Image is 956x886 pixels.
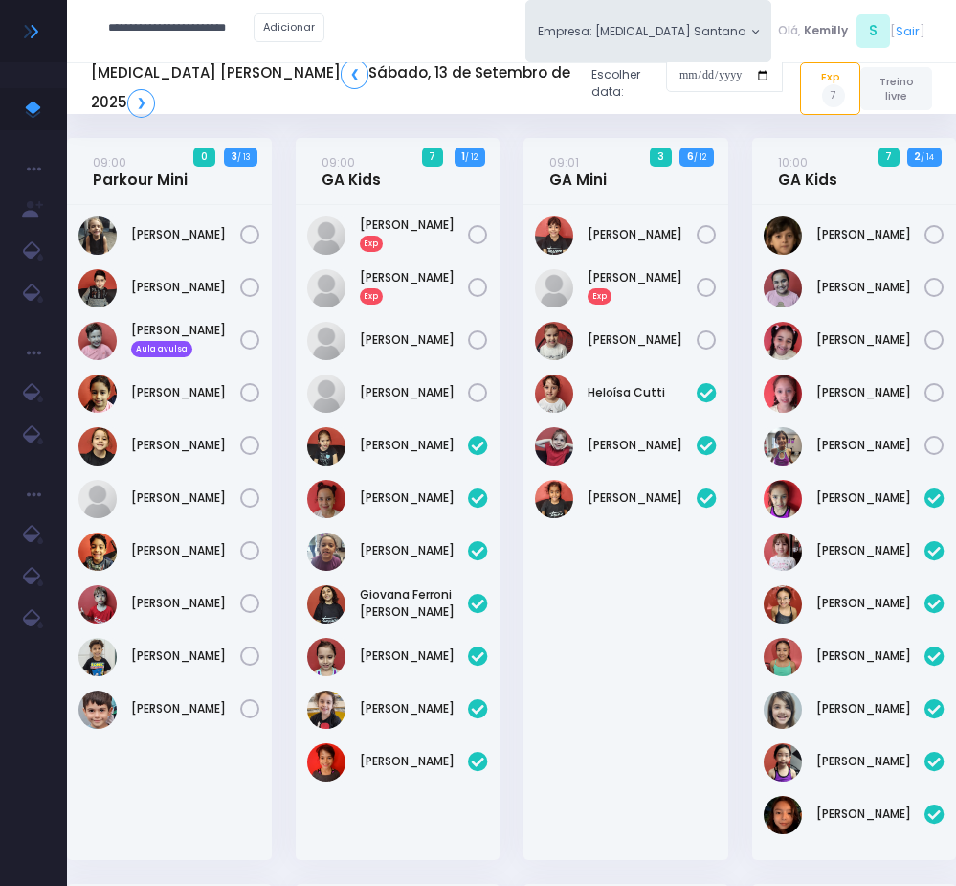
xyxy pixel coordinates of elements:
[307,638,345,676] img: LAURA ORTIZ CAMPOS VIEIRA
[764,427,802,466] img: Lorena Arcanjo Parreira
[307,427,345,466] img: Alice Silva de Mendonça
[764,269,802,307] img: Isabella Silva Manari
[131,595,240,612] a: [PERSON_NAME]
[78,691,117,729] img: Thomás Capovilla Rodrigues
[822,84,845,107] span: 7
[816,226,925,243] a: [PERSON_NAME]
[93,154,126,170] small: 09:00
[687,149,694,164] strong: 6
[360,586,469,621] a: Giovana Ferroni [PERSON_NAME]
[588,384,697,401] a: Heloísa Cutti
[588,489,697,507] a: [PERSON_NAME]
[816,437,925,454] a: [PERSON_NAME]
[914,149,921,164] strong: 2
[232,149,237,164] strong: 3
[804,22,848,39] span: Kemilly
[878,148,900,167] span: 7
[535,322,573,360] img: Marcela Herdt Garisto
[764,322,802,360] img: Isadora Soares de Sousa Santos
[131,489,240,507] a: [PERSON_NAME]
[549,153,607,189] a: 09:01GA Mini
[816,489,925,507] a: [PERSON_NAME]
[816,700,925,717] a: [PERSON_NAME]
[778,22,801,39] span: Olá,
[360,437,469,454] a: [PERSON_NAME]
[764,533,802,571] img: Isabella Dominici Andrade
[535,216,573,255] img: Diana ferreira dos santos
[78,375,117,413] img: Helena Sass Lopes
[91,54,783,123] div: Escolher data:
[360,384,469,401] a: [PERSON_NAME]
[896,22,920,40] a: Sair
[131,384,240,401] a: [PERSON_NAME]
[322,154,355,170] small: 09:00
[78,427,117,466] img: Laís de Moraes Salgado
[816,384,925,401] a: [PERSON_NAME]
[78,585,117,624] img: Miguel Antunes Castilho
[193,148,214,167] span: 0
[254,13,324,42] a: Adicionar
[307,480,345,518] img: Ana Clara Rufino
[360,700,469,717] a: [PERSON_NAME]
[131,437,240,454] a: [PERSON_NAME]
[360,288,384,304] span: Exp
[816,806,925,823] a: [PERSON_NAME]
[816,331,925,349] a: [PERSON_NAME]
[764,796,802,834] img: Sofia Rodrigues Gonçalves
[764,480,802,518] img: BEATRIZ PIVATO
[307,269,345,307] img: Laura Kezam
[78,638,117,676] img: Pedro Pereira Tercarioli
[764,691,802,729] img: Maria Vitória R Vieira
[127,89,155,118] a: ❯
[764,585,802,624] img: Isabella Yamaguchi
[800,62,861,114] a: Exp7
[78,480,117,518] img: Lucas Marques
[78,269,117,307] img: Benicio Domingos Barbosa
[307,743,345,782] img: Maria Luísa Pazeti
[694,151,706,163] small: / 12
[764,375,802,413] img: Julia Figueiredo
[588,226,697,243] a: [PERSON_NAME]
[764,216,802,255] img: Ana Luisa Bonacio Sevilha
[131,322,240,356] a: [PERSON_NAME] Aula avulsa
[237,151,250,163] small: / 13
[360,647,469,665] a: [PERSON_NAME]
[307,585,345,624] img: Giovana Ferroni Gimenes de Almeida
[549,154,579,170] small: 09:01
[778,153,837,189] a: 10:00GA Kids
[422,148,443,167] span: 7
[78,533,117,571] img: Léo Sass Lopes
[588,331,697,349] a: [PERSON_NAME]
[921,151,934,163] small: / 14
[360,236,384,251] span: Exp
[360,269,469,304] a: [PERSON_NAME]Exp
[816,595,925,612] a: [PERSON_NAME]
[535,375,573,413] img: Heloísa Cutti Iagalo
[341,59,368,88] a: ❮
[131,279,240,296] a: [PERSON_NAME]
[307,216,345,255] img: Isabela kezam
[535,427,573,466] img: Laís Silva de Mendonça
[93,153,188,189] a: 09:00Parkour Mini
[650,148,671,167] span: 3
[360,331,469,349] a: [PERSON_NAME]
[588,269,697,304] a: [PERSON_NAME]Exp
[588,288,611,304] span: Exp
[307,375,345,413] img: Manuela Quintilio Gonçalves Silva
[307,322,345,360] img: Laís Bacini Amorim
[764,638,802,676] img: Larissa Yamaguchi
[856,14,890,48] span: S
[131,542,240,559] a: [PERSON_NAME]
[360,753,469,770] a: [PERSON_NAME]
[307,533,345,571] img: Ana Clara Vicalvi DOliveira Lima
[360,216,469,251] a: [PERSON_NAME]Exp
[535,269,573,307] img: Luísa kezam
[360,489,469,507] a: [PERSON_NAME]
[360,542,469,559] a: [PERSON_NAME]
[131,700,240,717] a: [PERSON_NAME]
[535,480,573,518] img: Manuela Teixeira Isique
[322,153,381,189] a: 09:00GA Kids
[91,59,577,117] h5: [MEDICAL_DATA] [PERSON_NAME] Sábado, 13 de Setembro de 2025
[78,216,117,255] img: Arthur Amancio Baldasso
[131,647,240,665] a: [PERSON_NAME]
